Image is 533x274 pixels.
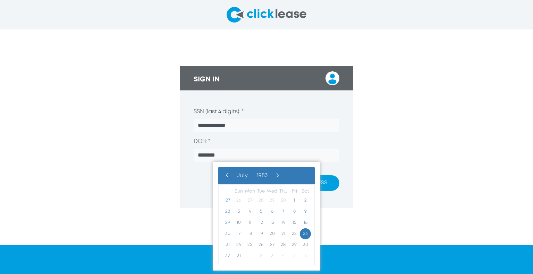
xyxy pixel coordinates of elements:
span: 22 [289,228,300,239]
span: 2 [300,195,311,206]
span: 28 [255,195,266,206]
span: 7 [278,206,289,217]
span: 4 [244,206,255,217]
bs-datepicker-container: calendar [213,162,320,271]
span: 27 [244,195,255,206]
span: 20 [266,228,278,239]
th: weekday [266,188,278,195]
span: 29 [266,195,278,206]
label: SSN (last 4 digits): * [194,108,244,116]
span: 1983 [257,173,268,178]
span: 24 [233,239,244,250]
span: 26 [255,239,266,250]
span: 3 [266,250,278,262]
span: 31 [222,239,233,250]
span: 18 [244,228,255,239]
span: 25 [244,239,255,250]
span: 8 [289,206,300,217]
th: weekday [233,188,244,195]
span: 6 [300,250,311,262]
span: 9 [300,206,311,217]
span: 29 [222,217,233,228]
span: 6 [266,206,278,217]
span: July [237,173,248,178]
img: login user [325,71,339,85]
button: 1983 [252,170,272,181]
label: DOB: * [194,138,210,146]
span: 30 [222,228,233,239]
h3: SIGN IN [194,76,220,84]
button: July [232,170,252,181]
span: 2 [255,250,266,262]
span: 12 [255,217,266,228]
span: 14 [278,217,289,228]
button: ‹ [222,170,232,181]
span: 26 [233,195,244,206]
th: weekday [255,188,266,195]
span: 10 [233,217,244,228]
span: 27 [222,195,233,206]
span: 23 [300,228,311,239]
th: weekday [244,188,255,195]
span: 30 [300,239,311,250]
span: 29 [289,239,300,250]
img: clicklease logo [227,7,306,23]
span: 21 [278,228,289,239]
span: 5 [255,206,266,217]
span: 17 [233,228,244,239]
span: 3 [233,206,244,217]
span: 28 [222,206,233,217]
span: 13 [266,217,278,228]
span: 32 [222,250,233,262]
span: 1 [244,250,255,262]
span: 27 [266,239,278,250]
span: 11 [244,217,255,228]
span: 15 [289,217,300,228]
th: weekday [300,188,311,195]
th: weekday [289,188,300,195]
span: 31 [233,250,244,262]
span: 4 [278,250,289,262]
span: 1 [289,195,300,206]
span: 19 [255,228,266,239]
th: weekday [278,188,289,195]
span: 5 [289,250,300,262]
button: › [272,170,282,181]
bs-datepicker-navigation-view: ​ ​ ​ [222,172,282,177]
span: 30 [278,195,289,206]
span: 16 [300,217,311,228]
span: 28 [278,239,289,250]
